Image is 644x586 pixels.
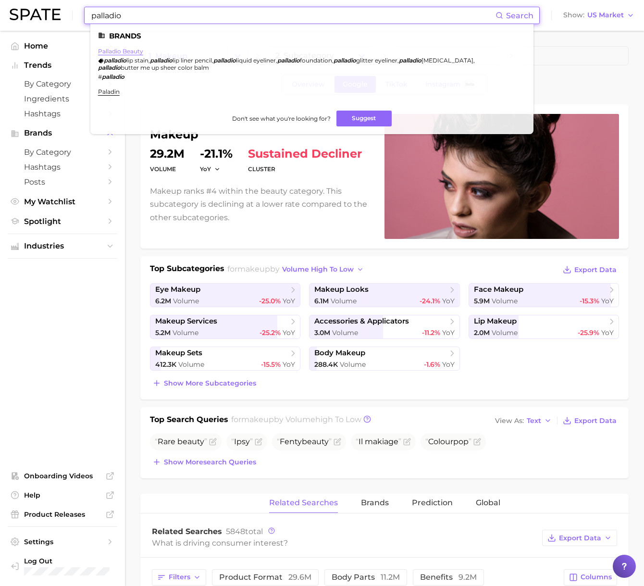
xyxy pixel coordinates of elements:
[152,536,537,549] div: What is driving consumer interest?
[102,73,124,80] em: palladio
[248,163,362,175] dt: cluster
[8,76,117,91] a: by Category
[155,437,207,446] span: Rare beauty
[601,297,614,305] span: YoY
[506,11,533,20] span: Search
[361,499,389,507] span: Brands
[474,317,517,326] span: lip makeup
[422,328,440,337] span: -11.2%
[226,527,245,536] span: 5848
[601,328,614,337] span: YoY
[314,285,369,294] span: makeup looks
[150,315,300,339] a: makeup services5.2m Volume-25.2% YoY
[24,197,101,206] span: My Watchlist
[24,129,101,137] span: Brands
[8,488,117,502] a: Help
[356,57,397,64] span: glitter eyeliner
[288,573,311,582] span: 29.6m
[155,285,200,294] span: eye makeup
[98,88,120,95] a: paladin
[24,510,101,519] span: Product Releases
[173,297,199,305] span: Volume
[283,297,295,305] span: YoY
[469,283,619,307] a: face makeup5.9m Volume-15.3% YoY
[563,12,584,18] span: Show
[24,109,101,118] span: Hashtags
[200,165,221,173] button: YoY
[259,297,281,305] span: -25.0%
[173,57,212,64] span: lip liner pencil
[24,472,101,480] span: Onboarding Videos
[90,7,495,24] input: Search here for a brand, industry, or ingredient
[226,527,263,536] span: total
[277,57,300,64] em: palladio
[24,537,101,546] span: Settings
[8,535,117,549] a: Settings
[200,148,233,160] dd: -21.1%
[574,266,617,274] span: Export Data
[24,242,101,250] span: Industries
[476,499,500,507] span: Global
[8,160,117,175] a: Hashtags
[150,129,373,140] h1: makeup
[261,360,281,369] span: -15.5%
[334,57,356,64] em: palladio
[232,115,331,122] span: Don't see what you're looking for?
[231,437,253,446] span: Ipsy
[8,214,117,229] a: Spotlight
[356,437,401,446] span: Il makiage
[155,328,171,337] span: 5.2m
[403,438,411,446] button: Flag as miscategorized or irrelevant
[150,185,373,224] p: Makeup ranks #4 within the beauty category. This subcategory is declining at a lower rate compare...
[8,91,117,106] a: Ingredients
[474,285,523,294] span: face makeup
[564,569,617,586] button: Columns
[227,264,367,274] span: for by
[8,194,117,209] a: My Watchlist
[104,57,126,64] em: palladio
[581,573,612,581] span: Columns
[309,347,459,371] a: body makeup288.4k Volume-1.6% YoY
[213,57,236,64] em: palladio
[493,414,554,427] button: View AsText
[173,328,198,337] span: Volume
[492,328,518,337] span: Volume
[332,328,358,337] span: Volume
[424,360,440,369] span: -1.6%
[280,263,367,276] button: volume high to low
[574,417,617,425] span: Export Data
[24,177,101,187] span: Posts
[336,111,392,126] button: Suggest
[269,499,338,507] span: Related Searches
[8,469,117,483] a: Onboarding Videos
[24,94,101,103] span: Ingredients
[24,41,101,50] span: Home
[420,573,477,582] span: benefits
[587,12,624,18] span: US Market
[8,58,117,73] button: Trends
[260,328,281,337] span: -25.2%
[314,317,409,326] span: accessories & applicators
[421,57,473,64] span: [MEDICAL_DATA]
[332,573,400,582] span: body parts
[277,437,332,446] span: Fentybeauty
[580,297,599,305] span: -15.3%
[24,61,101,70] span: Trends
[381,573,400,582] span: 11.2m
[150,263,224,277] h1: Top Subcategories
[98,48,143,55] a: palladio beauty
[178,360,204,369] span: Volume
[474,297,490,305] span: 5.9m
[150,414,228,427] h1: Top Search Queries
[248,148,362,160] span: sustained decliner
[8,554,117,578] a: Log out. Currently logged in with e-mail leon@palladiobeauty.com.
[473,438,481,446] button: Flag as miscategorized or irrelevant
[98,32,526,40] li: Brands
[24,217,101,226] span: Spotlight
[255,438,262,446] button: Flag as miscategorized or irrelevant
[10,9,61,20] img: SPATE
[24,162,101,172] span: Hashtags
[231,414,361,427] h2: for by Volume
[24,148,101,157] span: by Category
[561,9,637,22] button: ShowUS Market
